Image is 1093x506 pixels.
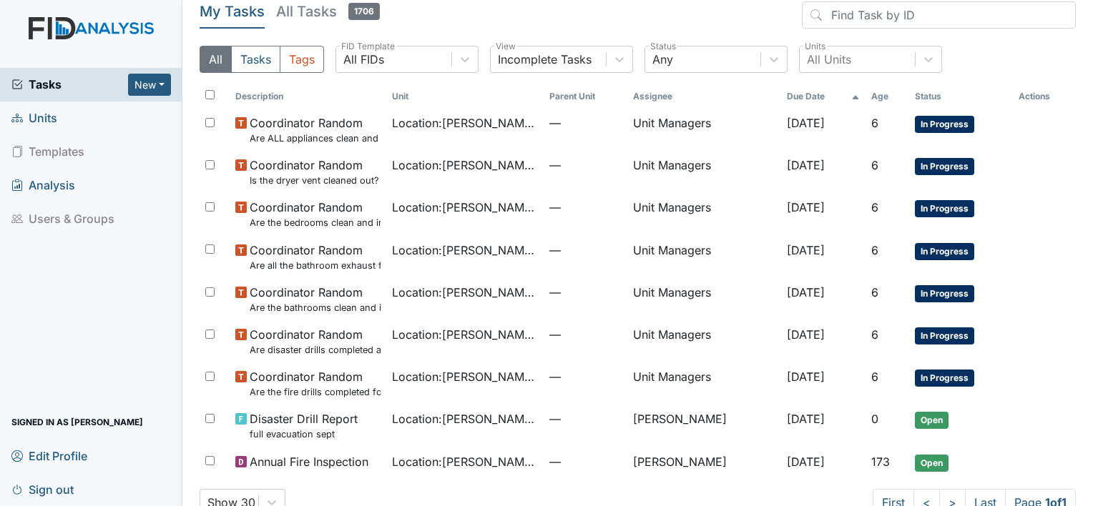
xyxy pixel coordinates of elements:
span: 0 [871,412,878,426]
span: [DATE] [787,369,825,384]
span: 173 [871,455,890,469]
span: — [549,199,622,216]
small: Are disaster drills completed as scheduled? [250,343,381,357]
td: Unit Managers [627,109,781,151]
small: Are ALL appliances clean and working properly? [250,132,381,145]
td: Unit Managers [627,320,781,362]
span: — [549,284,622,301]
span: Annual Fire Inspection [250,453,368,470]
td: Unit Managers [627,151,781,193]
span: [DATE] [787,158,825,172]
small: Are the fire drills completed for the most recent month? [250,385,381,399]
td: [PERSON_NAME] [627,405,781,447]
th: Toggle SortBy [386,84,543,109]
span: 1706 [348,3,380,20]
span: Location : [PERSON_NAME]. [GEOGRAPHIC_DATA] [392,326,537,343]
button: Tasks [231,46,280,73]
button: All [200,46,232,73]
span: Coordinator Random Are the bedrooms clean and in good repair? [250,199,381,229]
div: All FIDs [343,51,384,68]
span: — [549,326,622,343]
span: Coordinator Random Are the bathrooms clean and in good repair? [250,284,381,314]
span: Location : [PERSON_NAME]. [GEOGRAPHIC_DATA] [392,368,537,385]
span: — [549,410,622,427]
span: Sign out [11,478,74,500]
span: 6 [871,158,878,172]
span: Coordinator Random Are disaster drills completed as scheduled? [250,326,381,357]
span: [DATE] [787,285,825,299]
small: Are the bathrooms clean and in good repair? [250,301,381,314]
span: — [549,157,622,174]
span: 6 [871,369,878,384]
th: Toggle SortBy [230,84,386,109]
span: 6 [871,285,878,299]
span: Coordinator Random Are ALL appliances clean and working properly? [250,114,381,145]
span: 6 [871,243,878,257]
span: In Progress [915,243,974,260]
span: — [549,453,622,470]
a: Tasks [11,76,128,93]
td: Unit Managers [627,236,781,278]
span: In Progress [915,116,974,133]
span: In Progress [915,158,974,175]
span: 6 [871,116,878,130]
span: Location : [PERSON_NAME]. [GEOGRAPHIC_DATA] [392,199,537,216]
th: Toggle SortBy [866,84,909,109]
span: Location : [PERSON_NAME]. [GEOGRAPHIC_DATA] [392,453,537,470]
small: Are the bedrooms clean and in good repair? [250,216,381,229]
span: In Progress [915,327,974,344]
span: Location : [PERSON_NAME]. [GEOGRAPHIC_DATA] [392,242,537,259]
td: Unit Managers [627,193,781,235]
span: Signed in as [PERSON_NAME] [11,411,143,433]
span: Location : [PERSON_NAME]. [GEOGRAPHIC_DATA] [392,114,537,132]
span: Analysis [11,174,75,197]
th: Toggle SortBy [544,84,627,109]
span: [DATE] [787,412,825,426]
span: Units [11,107,57,129]
input: Find Task by ID [802,1,1076,29]
span: [DATE] [787,116,825,130]
th: Actions [1013,84,1076,109]
small: Are all the bathroom exhaust fan covers clean and dust free? [250,259,381,272]
h5: My Tasks [200,1,265,21]
div: Incomplete Tasks [498,51,592,68]
input: Toggle All Rows Selected [205,90,215,99]
span: Edit Profile [11,445,87,467]
span: Location : [PERSON_NAME]. [GEOGRAPHIC_DATA] [392,410,537,427]
th: Toggle SortBy [909,84,1013,109]
span: [DATE] [787,243,825,257]
td: Unit Managers [627,362,781,405]
span: [DATE] [787,327,825,342]
h5: All Tasks [276,1,380,21]
span: 6 [871,200,878,214]
th: Assignee [627,84,781,109]
span: Location : [PERSON_NAME]. [GEOGRAPHIC_DATA] [392,157,537,174]
div: All Units [807,51,851,68]
span: [DATE] [787,200,825,214]
div: Any [652,51,673,68]
span: Open [915,412,949,429]
button: Tags [280,46,324,73]
th: Toggle SortBy [781,84,866,109]
span: Coordinator Random Are the fire drills completed for the most recent month? [250,368,381,399]
span: — [549,368,622,385]
span: In Progress [915,369,974,387]
td: [PERSON_NAME] [627,447,781,477]
span: Coordinator Random Are all the bathroom exhaust fan covers clean and dust free? [250,242,381,272]
div: Type filter [200,46,324,73]
span: Disaster Drill Report full evacuation sept [250,410,358,441]
span: Location : [PERSON_NAME]. [GEOGRAPHIC_DATA] [392,284,537,301]
span: [DATE] [787,455,825,469]
span: — [549,114,622,132]
span: In Progress [915,285,974,302]
button: New [128,74,171,96]
span: Open [915,455,949,472]
small: full evacuation sept [250,427,358,441]
span: In Progress [915,200,974,217]
small: Is the dryer vent cleaned out? [250,174,379,187]
span: — [549,242,622,259]
td: Unit Managers [627,278,781,320]
span: 6 [871,327,878,342]
span: Coordinator Random Is the dryer vent cleaned out? [250,157,379,187]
